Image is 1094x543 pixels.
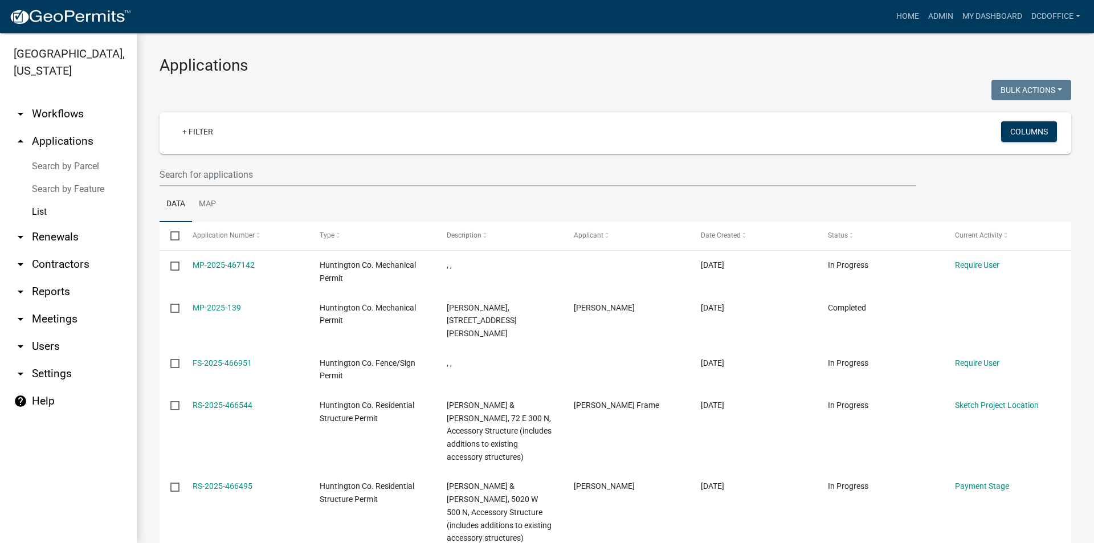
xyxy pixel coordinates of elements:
[1027,6,1085,27] a: DCDOffice
[14,394,27,408] i: help
[574,231,603,239] span: Applicant
[308,222,435,250] datatable-header-cell: Type
[14,258,27,271] i: arrow_drop_down
[1001,121,1057,142] button: Columns
[944,222,1071,250] datatable-header-cell: Current Activity
[955,481,1009,491] a: Payment Stage
[991,80,1071,100] button: Bulk Actions
[14,134,27,148] i: arrow_drop_up
[160,163,916,186] input: Search for applications
[701,481,724,491] span: 08/20/2025
[574,481,635,491] span: Gary McCorkle
[447,260,452,270] span: , ,
[14,340,27,353] i: arrow_drop_down
[701,303,724,312] span: 08/21/2025
[320,358,415,381] span: Huntington Co. Fence/Sign Permit
[701,260,724,270] span: 08/21/2025
[193,260,255,270] a: MP-2025-467142
[701,358,724,368] span: 08/20/2025
[193,481,252,491] a: RS-2025-466495
[574,303,635,312] span: Kimberly Hostetler
[160,56,1071,75] h3: Applications
[447,481,552,542] span: McCorkle, Gary Lee & Peg Yentes, 5020 W 500 N, Accessory Structure (includes additions to existin...
[892,6,924,27] a: Home
[958,6,1027,27] a: My Dashboard
[955,260,999,270] a: Require User
[828,260,868,270] span: In Progress
[192,186,223,223] a: Map
[14,230,27,244] i: arrow_drop_down
[160,222,181,250] datatable-header-cell: Select
[181,222,308,250] datatable-header-cell: Application Number
[320,481,414,504] span: Huntington Co. Residential Structure Permit
[320,303,416,325] span: Huntington Co. Mechanical Permit
[193,303,241,312] a: MP-2025-139
[14,285,27,299] i: arrow_drop_down
[701,401,724,410] span: 08/20/2025
[173,121,222,142] a: + Filter
[563,222,690,250] datatable-header-cell: Applicant
[690,222,817,250] datatable-header-cell: Date Created
[14,367,27,381] i: arrow_drop_down
[436,222,563,250] datatable-header-cell: Description
[828,358,868,368] span: In Progress
[701,231,741,239] span: Date Created
[14,312,27,326] i: arrow_drop_down
[955,401,1039,410] a: Sketch Project Location
[828,401,868,410] span: In Progress
[828,231,848,239] span: Status
[193,358,252,368] a: FS-2025-466951
[817,222,944,250] datatable-header-cell: Status
[320,401,414,423] span: Huntington Co. Residential Structure Permit
[193,401,252,410] a: RS-2025-466544
[955,231,1002,239] span: Current Activity
[14,107,27,121] i: arrow_drop_down
[447,231,481,239] span: Description
[320,231,334,239] span: Type
[160,186,192,223] a: Data
[447,401,552,462] span: Gamble, William M & Ellen Gamble, 72 E 300 N, Accessory Structure (includes additions to existing...
[447,358,452,368] span: , ,
[447,303,517,338] span: Meyer, Andrew E, 6323 W Bracken Rd, electrical
[193,231,255,239] span: Application Number
[955,358,999,368] a: Require User
[828,481,868,491] span: In Progress
[828,303,866,312] span: Completed
[574,401,659,410] span: Maria Nelson Frame
[924,6,958,27] a: Admin
[320,260,416,283] span: Huntington Co. Mechanical Permit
